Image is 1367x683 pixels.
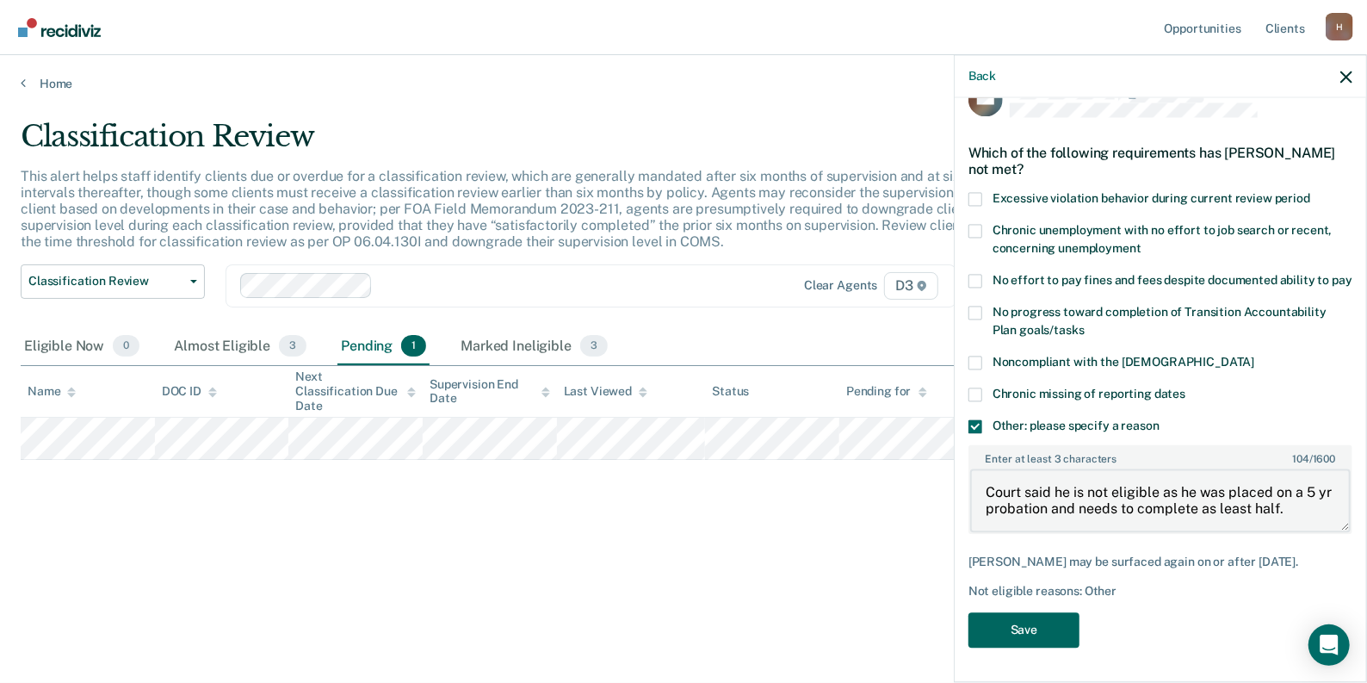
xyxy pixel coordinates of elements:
button: Back [968,69,996,84]
span: No progress toward completion of Transition Accountability Plan goals/tasks [993,305,1327,337]
div: Next Classification Due Date [295,369,416,413]
span: Excessive violation behavior during current review period [993,191,1310,205]
span: Classification Review [28,274,183,289]
span: Other: please specify a reason [993,419,1160,432]
div: Pending [337,328,430,366]
div: DOC ID [162,384,217,399]
p: This alert helps staff identify clients due or overdue for a classification review, which are gen... [21,168,1036,251]
div: Not eligible reasons: Other [968,584,1352,599]
div: H [1326,13,1353,40]
div: Marked Ineligible [457,328,611,366]
div: Which of the following requirements has [PERSON_NAME] not met? [968,132,1352,192]
div: Eligible Now [21,328,143,366]
div: Almost Eligible [170,328,310,366]
span: 3 [580,335,608,357]
div: Last Viewed [564,384,647,399]
div: [PERSON_NAME] may be surfaced again on or after [DATE]. [968,556,1352,570]
textarea: Court said he is not eligible as he was placed on a 5 yr probation and needs to complete as least... [970,469,1351,532]
div: Pending for [846,384,926,399]
div: Status [712,384,749,399]
span: / 1600 [1292,453,1335,465]
span: 1 [401,335,426,357]
span: 104 [1292,453,1309,465]
div: Classification Review [21,119,1046,168]
button: Save [968,612,1079,648]
span: Chronic unemployment with no effort to job search or recent, concerning unemployment [993,223,1333,255]
span: D3 [884,272,938,300]
span: Noncompliant with the [DEMOGRAPHIC_DATA] [993,355,1254,369]
span: Chronic missing of reporting dates [993,387,1185,400]
label: Enter at least 3 characters [970,446,1351,465]
button: Profile dropdown button [1326,13,1353,40]
span: 0 [113,335,139,357]
img: Recidiviz [18,18,101,37]
span: 3 [279,335,306,357]
div: Supervision End Date [430,377,550,407]
span: No effort to pay fines and fees despite documented ability to pay [993,273,1352,287]
a: Home [21,76,1346,91]
div: Clear agents [804,278,877,293]
div: Name [28,384,76,399]
div: Open Intercom Messenger [1308,624,1350,666]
